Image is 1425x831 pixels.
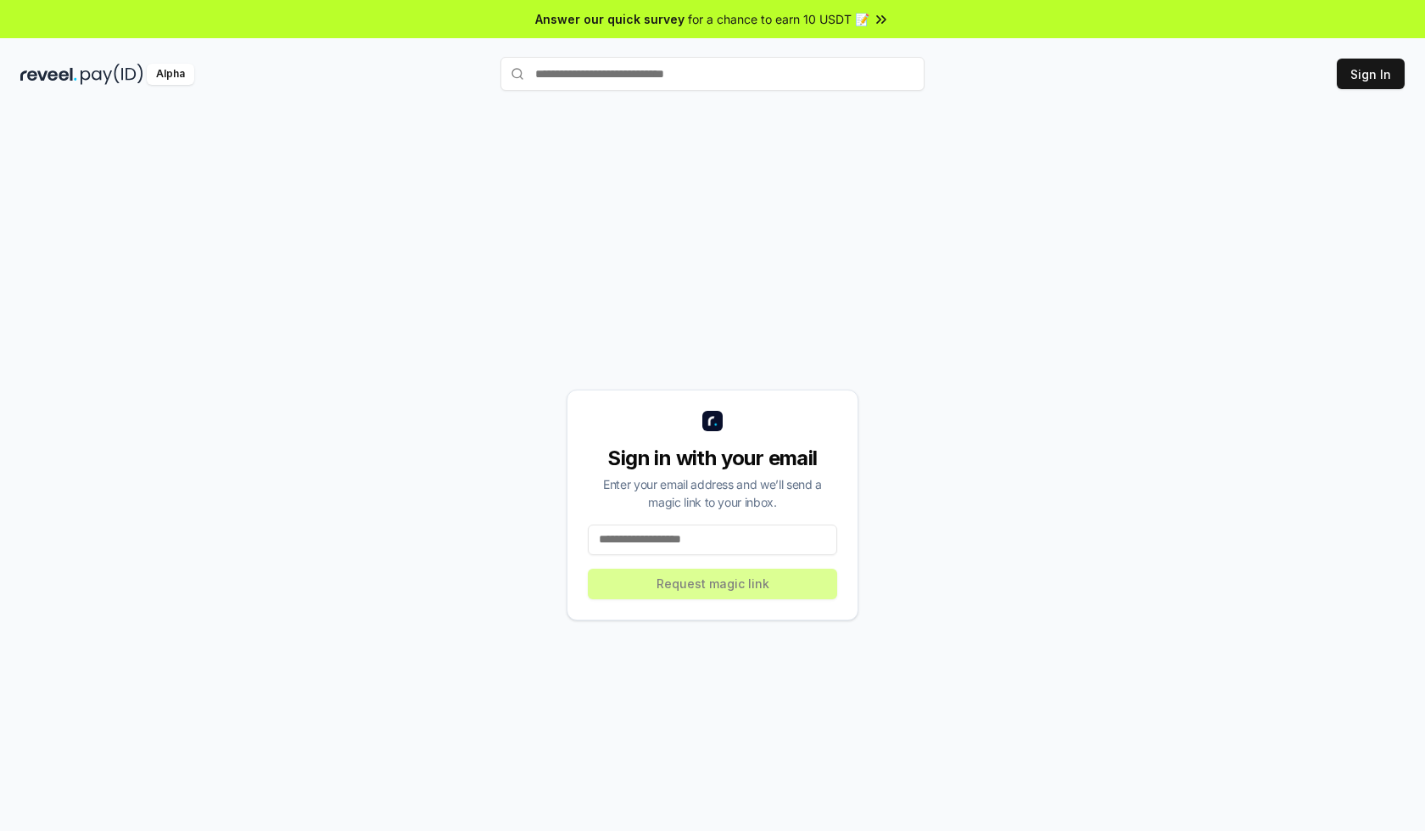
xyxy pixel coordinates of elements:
[81,64,143,85] img: pay_id
[20,64,77,85] img: reveel_dark
[688,10,869,28] span: for a chance to earn 10 USDT 📝
[702,411,723,431] img: logo_small
[588,445,837,472] div: Sign in with your email
[1337,59,1405,89] button: Sign In
[588,475,837,511] div: Enter your email address and we’ll send a magic link to your inbox.
[535,10,685,28] span: Answer our quick survey
[147,64,194,85] div: Alpha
